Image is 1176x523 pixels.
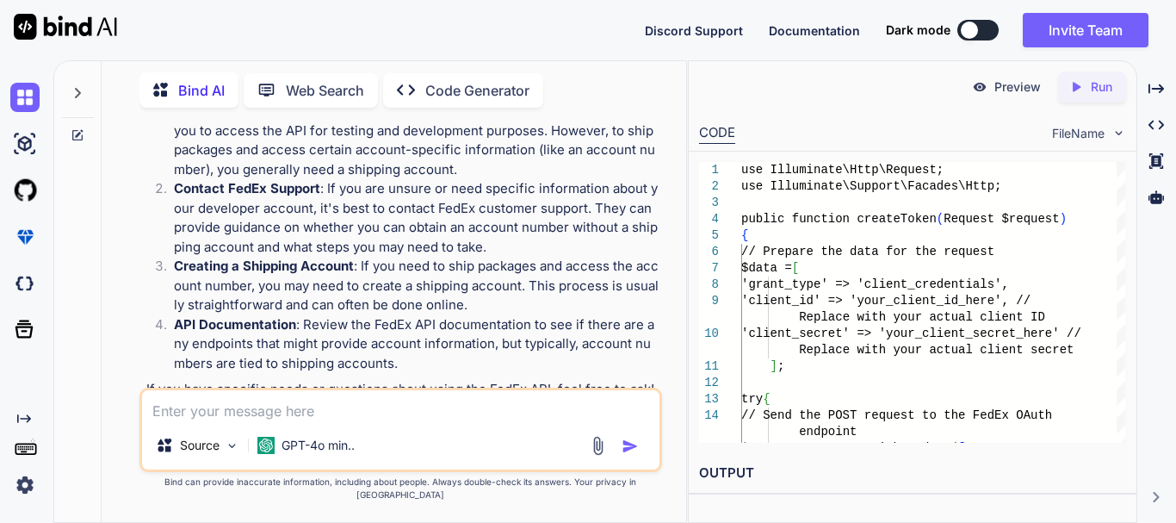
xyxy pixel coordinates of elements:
[180,437,220,454] p: Source
[1045,327,1081,340] span: e' //
[741,245,994,258] span: // Prepare the data for the request
[10,470,40,500] img: settings
[1052,125,1105,142] span: FileName
[699,277,719,293] div: 8
[972,79,987,95] img: preview
[699,123,735,144] div: CODE
[769,23,860,38] span: Documentation
[1045,408,1052,422] span: h
[174,102,659,179] p: : A FedEx developer account allows you to access the API for testing and development purposes. Ho...
[699,408,719,424] div: 14
[1060,212,1067,226] span: )
[699,358,719,375] div: 11
[799,310,1045,324] span: Replace with your actual client ID
[286,80,364,101] p: Web Search
[174,315,659,374] p: : Review the FedEx API documentation to see if there are any endpoints that might provide account...
[689,453,1136,494] h2: OUTPUT
[699,375,719,391] div: 12
[951,441,958,455] span: (
[174,179,659,257] p: : If you are unsure or need specific information about your developer account, it's best to conta...
[174,180,320,196] strong: Contact FedEx Support
[10,129,40,159] img: ai-studio
[741,441,951,455] span: $response = Http::withHeaders
[699,326,719,342] div: 10
[769,22,860,40] button: Documentation
[699,195,719,211] div: 3
[699,244,719,260] div: 6
[777,359,784,373] span: ;
[699,440,719,457] div: 15
[425,80,529,101] p: Code Generator
[174,258,354,274] strong: Creating a Shipping Account
[622,438,639,455] img: icon
[699,391,719,408] div: 13
[699,211,719,227] div: 4
[771,359,777,373] span: ]
[699,178,719,195] div: 2
[741,327,1045,340] span: 'client_secret' => 'your_client_secret_her
[741,408,1045,422] span: // Send the POST request to the FedEx OAut
[741,228,748,242] span: {
[741,163,944,177] span: use Illuminate\Http\Request;
[174,257,659,315] p: : If you need to ship packages and access the account number, you may need to create a shipping a...
[792,261,799,275] span: [
[174,316,296,333] strong: API Documentation
[139,476,662,501] p: Bind can provide inaccurate information, including about people. Always double-check its answers....
[10,83,40,112] img: chat
[1091,78,1112,96] p: Run
[741,179,1001,193] span: use Illuminate\Support\Facades\Http;
[699,260,719,277] div: 7
[958,441,965,455] span: [
[10,176,40,205] img: githubLight
[257,437,275,454] img: GPT-4o mini
[741,261,792,275] span: $data =
[763,392,770,406] span: {
[799,343,1074,357] span: Replace with your actual client secret
[14,14,117,40] img: Bind AI
[645,23,743,38] span: Discord Support
[699,162,719,178] div: 1
[645,22,743,40] button: Discord Support
[944,212,1059,226] span: Request $request
[699,293,719,309] div: 9
[699,227,719,244] div: 5
[10,222,40,252] img: premium
[10,269,40,298] img: darkCloudIdeIcon
[1111,126,1126,140] img: chevron down
[225,439,239,453] img: Pick Models
[741,277,1009,291] span: 'grant_type' => 'client_credentials',
[1023,13,1148,47] button: Invite Team
[146,380,659,400] p: If you have specific needs or questions about using the FedEx API, feel free to ask!
[741,392,763,406] span: try
[588,436,608,456] img: attachment
[741,294,1031,308] span: 'client_id' => 'your_client_id_here', //
[282,437,355,454] p: GPT-4o min..
[937,212,944,226] span: (
[994,78,1041,96] p: Preview
[178,80,225,101] p: Bind AI
[799,425,857,439] span: endpoint
[741,212,937,226] span: public function createToken
[886,22,950,39] span: Dark mode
